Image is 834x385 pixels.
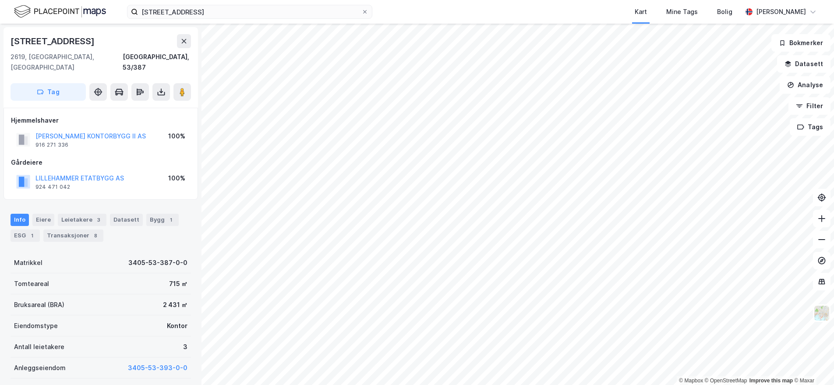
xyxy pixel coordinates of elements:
button: Filter [788,97,830,115]
div: Gårdeiere [11,157,191,168]
div: 1 [28,231,36,240]
div: Hjemmelshaver [11,115,191,126]
a: OpenStreetMap [705,378,747,384]
div: Tomteareal [14,279,49,289]
button: Analyse [780,76,830,94]
div: Mine Tags [666,7,698,17]
div: Datasett [110,214,143,226]
div: [STREET_ADDRESS] [11,34,96,48]
iframe: Chat Widget [790,343,834,385]
div: Kart [635,7,647,17]
a: Improve this map [749,378,793,384]
div: Bygg [146,214,179,226]
div: Kontor [167,321,187,331]
div: Matrikkel [14,258,42,268]
div: Bolig [717,7,732,17]
div: 2619, [GEOGRAPHIC_DATA], [GEOGRAPHIC_DATA] [11,52,123,73]
div: 3 [183,342,187,352]
div: Kontrollprogram for chat [790,343,834,385]
div: ESG [11,230,40,242]
button: Bokmerker [771,34,830,52]
div: Anleggseiendom [14,363,66,373]
div: 3405-53-387-0-0 [128,258,187,268]
div: 924 471 042 [35,184,70,191]
div: 3 [94,215,103,224]
img: logo.f888ab2527a4732fd821a326f86c7f29.svg [14,4,106,19]
div: Leietakere [58,214,106,226]
div: 1 [166,215,175,224]
img: Z [813,305,830,321]
div: 715 ㎡ [169,279,187,289]
div: Bruksareal (BRA) [14,300,64,310]
div: Transaksjoner [43,230,103,242]
div: 2 431 ㎡ [163,300,187,310]
div: Eiere [32,214,54,226]
button: Tag [11,83,86,101]
button: Datasett [777,55,830,73]
div: Antall leietakere [14,342,64,352]
div: Eiendomstype [14,321,58,331]
button: Tags [790,118,830,136]
div: [GEOGRAPHIC_DATA], 53/387 [123,52,191,73]
div: 8 [91,231,100,240]
div: [PERSON_NAME] [756,7,806,17]
input: Søk på adresse, matrikkel, gårdeiere, leietakere eller personer [138,5,361,18]
div: 916 271 336 [35,141,68,148]
a: Mapbox [679,378,703,384]
div: 100% [168,173,185,184]
div: Info [11,214,29,226]
button: 3405-53-393-0-0 [128,363,187,373]
div: 100% [168,131,185,141]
